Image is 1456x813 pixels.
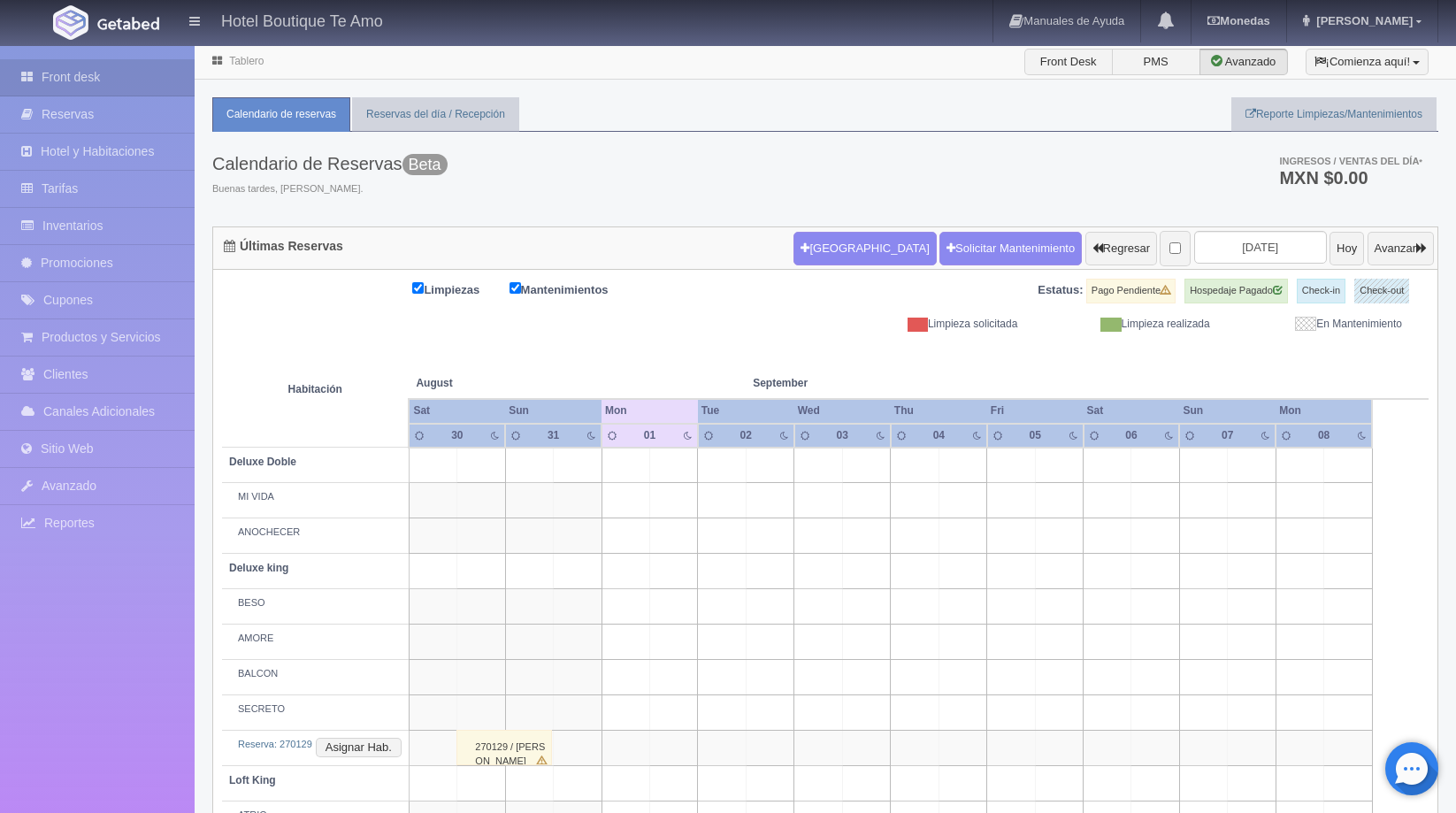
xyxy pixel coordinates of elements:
[1279,156,1422,166] span: Ingresos / Ventas del día
[839,317,1031,332] div: Limpieza solicitada
[224,240,343,253] h4: Últimas Reservas
[1354,279,1409,303] label: Check-out
[402,154,448,175] span: Beta
[794,399,891,423] th: Wed
[635,428,664,443] div: 01
[1024,49,1113,75] label: Front Desk
[212,182,448,196] span: Buenas tardes, [PERSON_NAME].
[53,5,88,40] img: Getabed
[1184,279,1288,303] label: Hospedaje Pagado
[1179,399,1276,423] th: Sun
[412,282,424,294] input: Limpiezas
[510,279,635,299] label: Mantenimientos
[753,376,931,391] span: September
[1223,317,1415,332] div: En Mantenimiento
[1031,317,1222,332] div: Limpieza realizada
[409,399,505,423] th: Sat
[1213,428,1242,443] div: 07
[828,428,857,443] div: 03
[352,97,519,132] a: Reservas del día / Recepción
[229,562,288,574] b: Deluxe king
[229,596,402,610] div: BESO
[1117,428,1146,443] div: 06
[412,279,506,299] label: Limpiezas
[1085,232,1157,265] button: Regresar
[238,739,312,749] a: Reserva: 270129
[229,702,402,717] div: SECRETO
[212,154,448,173] h3: Calendario de Reservas
[442,428,471,443] div: 30
[1207,14,1269,27] b: Monedas
[924,428,954,443] div: 04
[1279,169,1422,187] h3: MXN $0.00
[1309,428,1338,443] div: 08
[1297,279,1345,303] label: Check-in
[987,399,1084,423] th: Fri
[939,232,1082,265] a: Solicitar Mantenimiento
[229,774,276,786] b: Loft King
[316,738,402,757] button: Asignar Hab.
[732,428,761,443] div: 02
[1330,232,1364,265] button: Hoy
[1368,232,1434,265] button: Avanzar
[698,399,794,423] th: Tue
[1306,49,1429,75] button: ¡Comienza aquí!
[288,383,342,395] strong: Habitación
[1038,282,1083,299] label: Estatus:
[229,525,402,540] div: ANOCHECER
[1199,49,1288,75] label: Avanzado
[1021,428,1050,443] div: 05
[505,399,602,423] th: Sun
[229,632,402,646] div: AMORE
[793,232,936,265] button: [GEOGRAPHIC_DATA]
[456,730,552,765] div: 270129 / [PERSON_NAME]
[539,428,568,443] div: 31
[97,17,159,30] img: Getabed
[229,667,402,681] div: BALCON
[1086,279,1176,303] label: Pago Pendiente
[212,97,350,132] a: Calendario de reservas
[1084,399,1180,423] th: Sat
[229,490,402,504] div: MI VIDA
[229,55,264,67] a: Tablero
[602,399,698,423] th: Mon
[1231,97,1437,132] a: Reporte Limpiezas/Mantenimientos
[416,376,594,391] span: August
[891,399,987,423] th: Thu
[1112,49,1200,75] label: PMS
[510,282,521,294] input: Mantenimientos
[1312,14,1413,27] span: [PERSON_NAME]
[221,9,383,31] h4: Hotel Boutique Te Amo
[1276,399,1372,423] th: Mon
[229,456,296,468] b: Deluxe Doble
